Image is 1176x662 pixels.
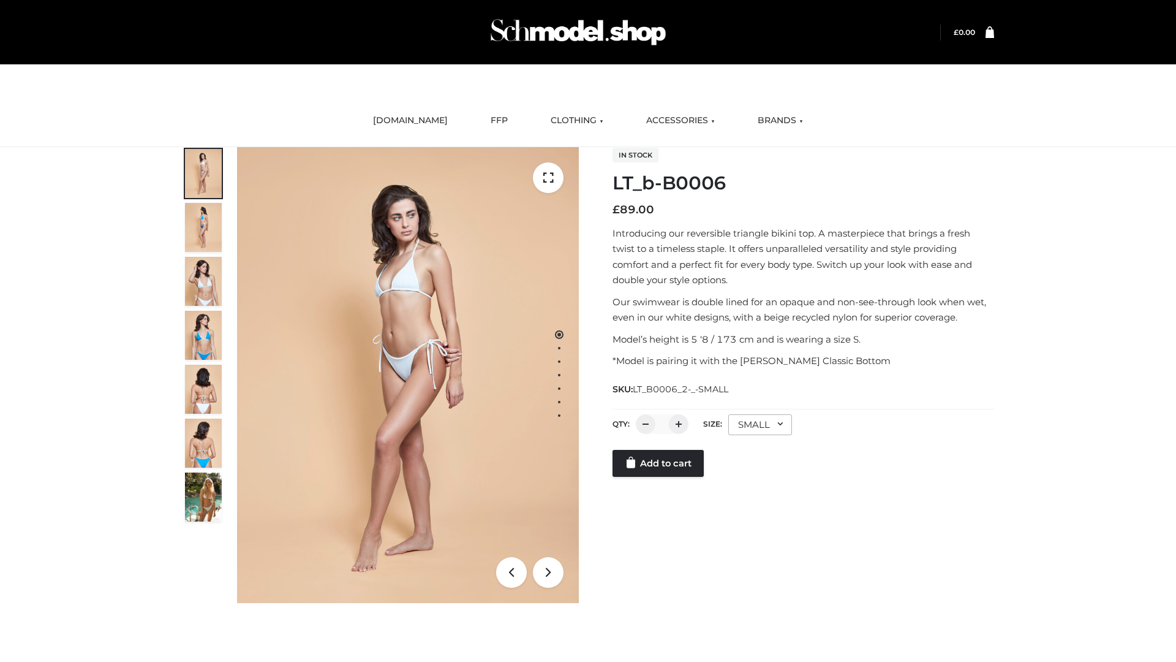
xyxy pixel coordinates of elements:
img: ArielClassicBikiniTop_CloudNine_AzureSky_OW114ECO_3-scaled.jpg [185,257,222,306]
a: FFP [481,107,517,134]
bdi: 0.00 [954,28,975,37]
div: SMALL [728,414,792,435]
img: Schmodel Admin 964 [486,8,670,56]
span: SKU: [612,382,729,397]
img: ArielClassicBikiniTop_CloudNine_AzureSky_OW114ECO_8-scaled.jpg [185,419,222,468]
bdi: 89.00 [612,203,654,216]
img: ArielClassicBikiniTop_CloudNine_AzureSky_OW114ECO_2-scaled.jpg [185,203,222,252]
img: ArielClassicBikiniTop_CloudNine_AzureSky_OW114ECO_1 [237,147,579,603]
img: Arieltop_CloudNine_AzureSky2.jpg [185,473,222,522]
img: ArielClassicBikiniTop_CloudNine_AzureSky_OW114ECO_7-scaled.jpg [185,365,222,414]
p: *Model is pairing it with the [PERSON_NAME] Classic Bottom [612,353,994,369]
span: £ [954,28,959,37]
h1: LT_b-B0006 [612,172,994,194]
p: Our swimwear is double lined for an opaque and non-see-through look when wet, even in our white d... [612,294,994,325]
label: QTY: [612,419,630,428]
img: ArielClassicBikiniTop_CloudNine_AzureSky_OW114ECO_1-scaled.jpg [185,149,222,198]
label: Size: [703,419,722,428]
a: ACCESSORIES [637,107,724,134]
a: [DOMAIN_NAME] [364,107,457,134]
img: ArielClassicBikiniTop_CloudNine_AzureSky_OW114ECO_4-scaled.jpg [185,311,222,360]
span: In stock [612,148,658,162]
span: £ [612,203,620,216]
a: CLOTHING [541,107,612,134]
a: £0.00 [954,28,975,37]
a: Add to cart [612,450,704,477]
p: Model’s height is 5 ‘8 / 173 cm and is wearing a size S. [612,332,994,348]
a: BRANDS [748,107,812,134]
span: LT_B0006_2-_-SMALL [633,384,728,395]
p: Introducing our reversible triangle bikini top. A masterpiece that brings a fresh twist to a time... [612,226,994,288]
